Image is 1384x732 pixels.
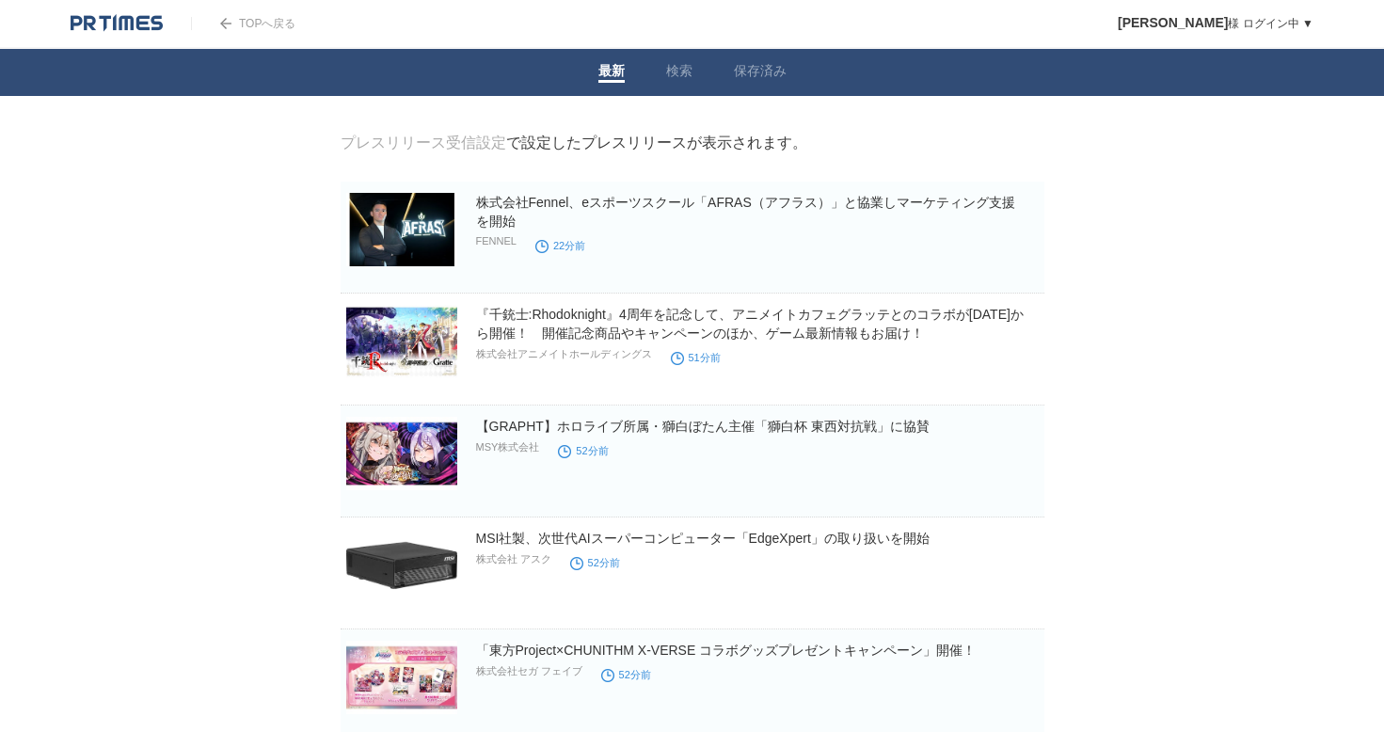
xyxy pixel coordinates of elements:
[598,63,625,83] a: 最新
[346,305,457,378] img: 『千銃士:Rhodoknight』4周年を記念して、アニメイトカフェグラッテとのコラボが11月21日から開催！ 開催記念商品やキャンペーンのほか、ゲーム最新情報もお届け！
[346,417,457,490] img: 【GRAPHT】ホロライブ所属・獅⽩ぼたん主催「獅白杯 東西対抗戦」に協賛
[1118,15,1228,30] span: [PERSON_NAME]
[346,193,457,266] img: 株式会社Fennel、eスポーツスクール「AFRAS（アフラス）」と協業しマーケティング支援を開始
[476,664,582,678] p: 株式会社セガ フェイブ
[341,134,807,153] div: で設定したプレスリリースが表示されます。
[476,419,930,434] a: 【GRAPHT】ホロライブ所属・獅⽩ぼたん主催「獅白杯 東西対抗戦」に協賛
[570,557,620,568] time: 52分前
[71,14,163,33] img: logo.png
[666,63,692,83] a: 検索
[1118,17,1313,30] a: [PERSON_NAME]様 ログイン中 ▼
[476,307,1024,341] a: 『千銃士:Rhodoknight』4周年を記念して、アニメイトカフェグラッテとのコラボが[DATE]から開催！ 開催記念商品やキャンペーンのほか、ゲーム最新情報もお届け！
[734,63,787,83] a: 保存済み
[346,529,457,602] img: MSI社製、次世代AIスーパーコンピューター「EdgeXpert」の取り扱いを開始
[476,440,540,454] p: MSY株式会社
[341,135,506,151] a: プレスリリース受信設定
[476,235,517,247] p: FENNEL
[476,347,652,361] p: 株式会社アニメイトホールディングス
[476,195,1015,229] a: 株式会社Fennel、eスポーツスクール「AFRAS（アフラス）」と協業しマーケティング支援を開始
[535,240,585,251] time: 22分前
[558,445,608,456] time: 52分前
[220,18,231,29] img: arrow.png
[476,552,551,566] p: 株式会社 アスク
[476,531,930,546] a: MSI社製、次世代AIスーパーコンピューター「EdgeXpert」の取り扱いを開始
[671,352,721,363] time: 51分前
[601,669,651,680] time: 52分前
[346,641,457,714] img: 「東方Project×CHUNITHM X-VERSE コラボグッズプレゼントキャンペーン」開催！
[191,17,295,30] a: TOPへ戻る
[476,643,977,658] a: 「東方Project×CHUNITHM X-VERSE コラボグッズプレゼントキャンペーン」開催！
